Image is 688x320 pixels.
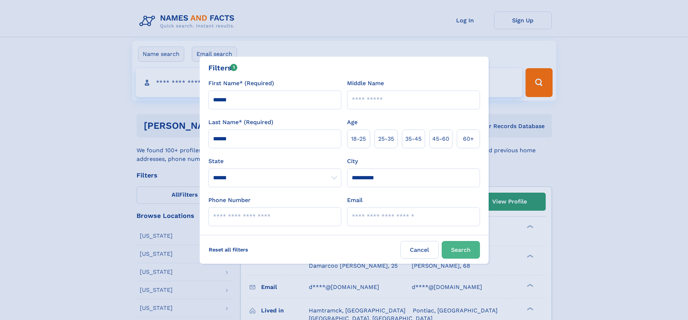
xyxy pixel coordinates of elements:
label: City [347,157,358,166]
button: Search [442,241,480,259]
label: Email [347,196,363,205]
span: 18‑25 [351,135,366,143]
span: 25‑35 [378,135,394,143]
span: 60+ [463,135,474,143]
label: Cancel [401,241,439,259]
span: 45‑60 [432,135,449,143]
label: Middle Name [347,79,384,88]
label: Age [347,118,358,127]
label: State [208,157,341,166]
span: 35‑45 [405,135,421,143]
label: Last Name* (Required) [208,118,273,127]
label: Phone Number [208,196,251,205]
div: Filters [208,62,238,73]
label: First Name* (Required) [208,79,274,88]
label: Reset all filters [204,241,253,258]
